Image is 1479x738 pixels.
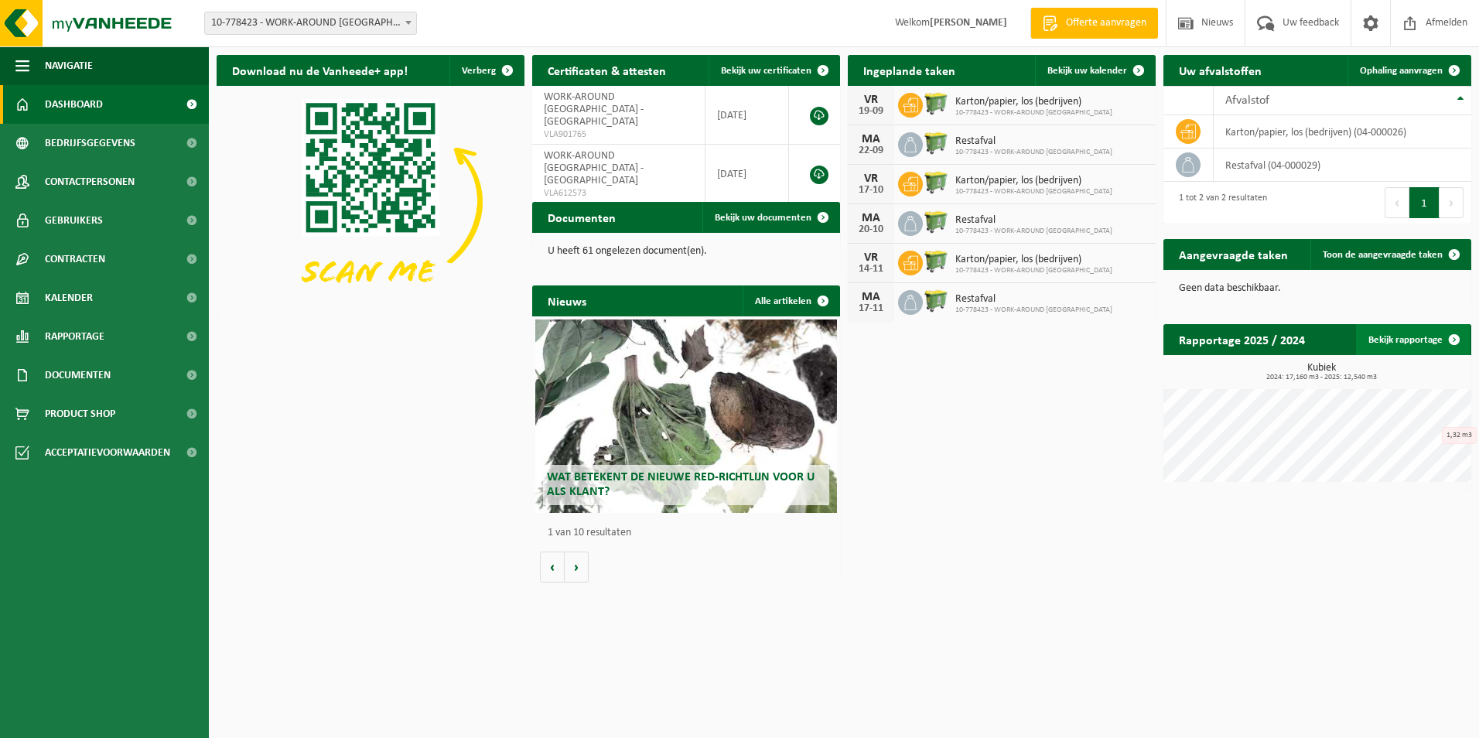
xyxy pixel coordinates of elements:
[1440,187,1464,218] button: Next
[540,552,565,583] button: Vorige
[45,278,93,317] span: Kalender
[532,202,631,232] h2: Documenten
[544,150,644,186] span: WORK-AROUND [GEOGRAPHIC_DATA] - [GEOGRAPHIC_DATA]
[544,128,693,141] span: VLA901765
[721,66,811,76] span: Bekijk uw certificaten
[45,433,170,472] span: Acceptatievoorwaarden
[923,169,949,196] img: WB-0660-HPE-GN-50
[204,12,417,35] span: 10-778423 - WORK-AROUND GENT - GENT
[1442,427,1477,444] div: 1,32 m3
[856,212,886,224] div: MA
[955,266,1112,275] span: 10-778423 - WORK-AROUND [GEOGRAPHIC_DATA]
[955,214,1112,227] span: Restafval
[955,108,1112,118] span: 10-778423 - WORK-AROUND [GEOGRAPHIC_DATA]
[955,96,1112,108] span: Karton/papier, los (bedrijven)
[923,248,949,275] img: WB-0660-HPE-GN-50
[856,251,886,264] div: VR
[45,124,135,162] span: Bedrijfsgegevens
[955,175,1112,187] span: Karton/papier, los (bedrijven)
[544,91,644,128] span: WORK-AROUND [GEOGRAPHIC_DATA] - [GEOGRAPHIC_DATA]
[856,303,886,314] div: 17-11
[1225,94,1269,107] span: Afvalstof
[930,17,1007,29] strong: [PERSON_NAME]
[923,209,949,235] img: WB-0660-HPE-GN-51
[548,528,832,538] p: 1 van 10 resultaten
[1214,149,1471,182] td: restafval (04-000029)
[205,12,416,34] span: 10-778423 - WORK-AROUND GENT - GENT
[547,471,815,498] span: Wat betekent de nieuwe RED-richtlijn voor u als klant?
[1179,283,1456,294] p: Geen data beschikbaar.
[1214,115,1471,149] td: karton/papier, los (bedrijven) (04-000026)
[217,86,524,317] img: Download de VHEPlus App
[45,317,104,356] span: Rapportage
[856,173,886,185] div: VR
[709,55,839,86] a: Bekijk uw certificaten
[45,356,111,395] span: Documenten
[45,240,105,278] span: Contracten
[1171,186,1267,220] div: 1 tot 2 van 2 resultaten
[45,46,93,85] span: Navigatie
[705,86,789,145] td: [DATE]
[1323,250,1443,260] span: Toon de aangevraagde taken
[449,55,523,86] button: Verberg
[1385,187,1409,218] button: Previous
[532,285,602,316] h2: Nieuws
[856,185,886,196] div: 17-10
[544,187,693,200] span: VLA612573
[715,213,811,223] span: Bekijk uw documenten
[548,246,825,257] p: U heeft 61 ongelezen document(en).
[45,201,103,240] span: Gebruikers
[856,133,886,145] div: MA
[1171,374,1471,381] span: 2024: 17,160 m3 - 2025: 12,540 m3
[1062,15,1150,31] span: Offerte aanvragen
[955,187,1112,196] span: 10-778423 - WORK-AROUND [GEOGRAPHIC_DATA]
[1360,66,1443,76] span: Ophaling aanvragen
[856,145,886,156] div: 22-09
[848,55,971,85] h2: Ingeplande taken
[856,106,886,117] div: 19-09
[705,145,789,203] td: [DATE]
[955,306,1112,315] span: 10-778423 - WORK-AROUND [GEOGRAPHIC_DATA]
[1163,324,1320,354] h2: Rapportage 2025 / 2024
[462,66,496,76] span: Verberg
[702,202,839,233] a: Bekijk uw documenten
[923,288,949,314] img: WB-0660-HPE-GN-51
[1347,55,1470,86] a: Ophaling aanvragen
[45,85,103,124] span: Dashboard
[856,224,886,235] div: 20-10
[45,162,135,201] span: Contactpersonen
[1163,239,1303,269] h2: Aangevraagde taken
[1030,8,1158,39] a: Offerte aanvragen
[743,285,839,316] a: Alle artikelen
[923,91,949,117] img: WB-0660-HPE-GN-50
[955,227,1112,236] span: 10-778423 - WORK-AROUND [GEOGRAPHIC_DATA]
[1171,363,1471,381] h3: Kubiek
[955,293,1112,306] span: Restafval
[856,291,886,303] div: MA
[535,319,837,513] a: Wat betekent de nieuwe RED-richtlijn voor u als klant?
[856,94,886,106] div: VR
[45,395,115,433] span: Product Shop
[1047,66,1127,76] span: Bekijk uw kalender
[955,148,1112,157] span: 10-778423 - WORK-AROUND [GEOGRAPHIC_DATA]
[217,55,423,85] h2: Download nu de Vanheede+ app!
[1163,55,1277,85] h2: Uw afvalstoffen
[1035,55,1154,86] a: Bekijk uw kalender
[923,130,949,156] img: WB-0660-HPE-GN-51
[1356,324,1470,355] a: Bekijk rapportage
[856,264,886,275] div: 14-11
[1409,187,1440,218] button: 1
[955,135,1112,148] span: Restafval
[955,254,1112,266] span: Karton/papier, los (bedrijven)
[1310,239,1470,270] a: Toon de aangevraagde taken
[565,552,589,583] button: Volgende
[532,55,681,85] h2: Certificaten & attesten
